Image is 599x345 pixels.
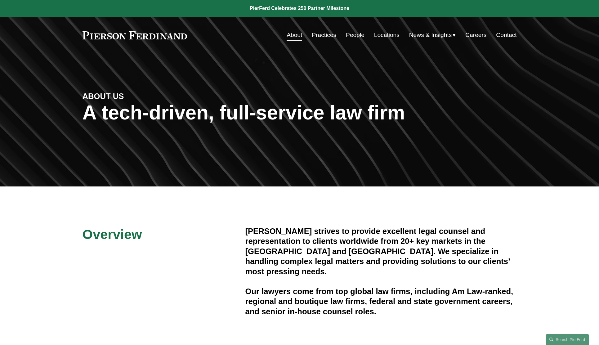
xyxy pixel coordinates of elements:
[245,286,517,316] h4: Our lawyers come from top global law firms, including Am Law-ranked, regional and boutique law fi...
[465,29,486,41] a: Careers
[409,29,456,41] a: folder dropdown
[409,30,452,41] span: News & Insights
[546,334,589,345] a: Search this site
[496,29,516,41] a: Contact
[312,29,336,41] a: Practices
[245,226,517,276] h4: [PERSON_NAME] strives to provide excellent legal counsel and representation to clients worldwide ...
[374,29,400,41] a: Locations
[83,227,142,242] span: Overview
[346,29,364,41] a: People
[83,101,517,124] h1: A tech-driven, full-service law firm
[83,92,124,101] strong: ABOUT US
[287,29,302,41] a: About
